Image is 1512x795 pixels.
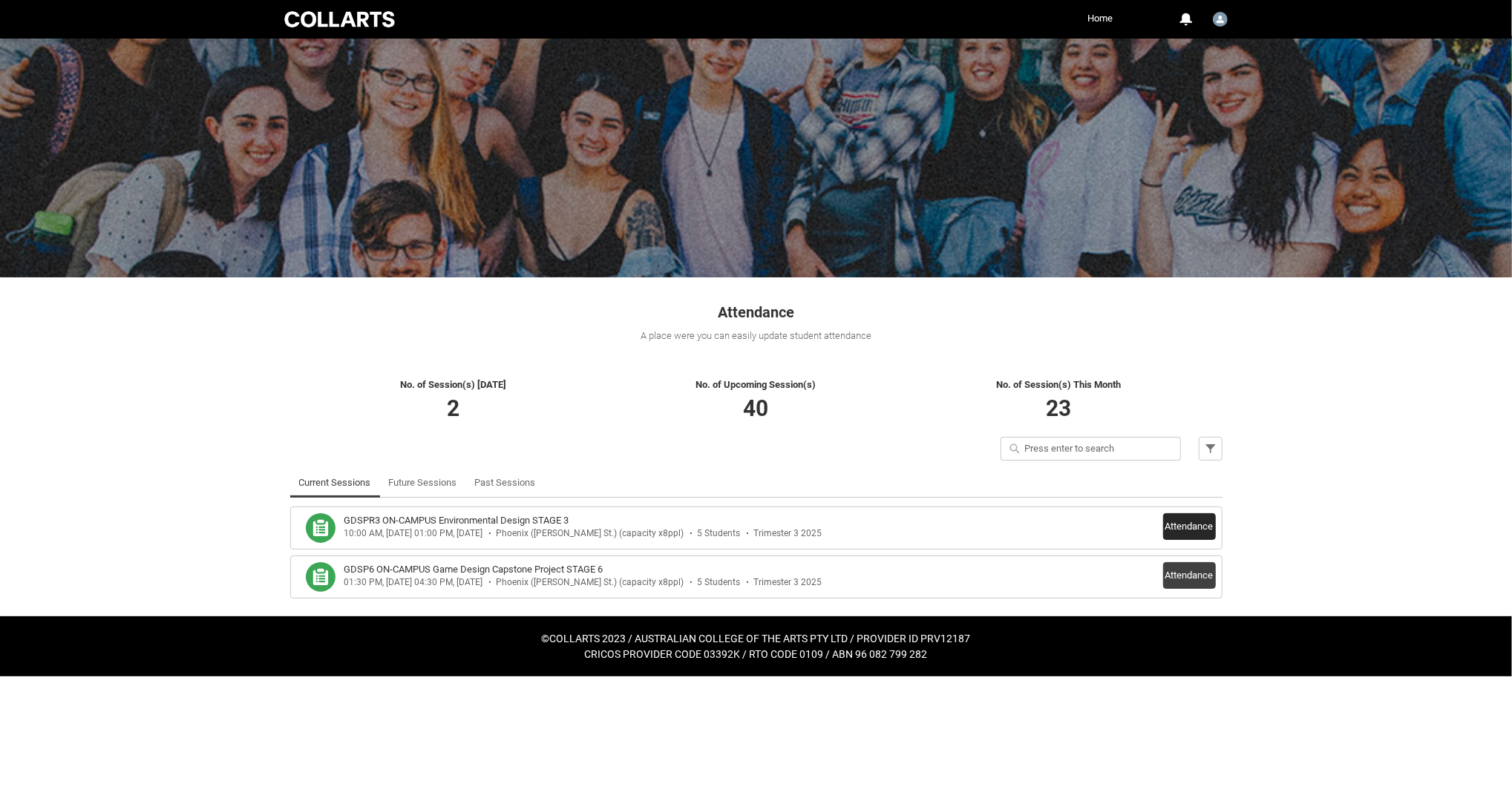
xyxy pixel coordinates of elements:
span: Attendance [718,303,794,321]
span: 2 [447,395,459,421]
div: Trimester 3 2025 [754,528,822,539]
a: Past Sessions [475,468,536,498]
img: Tim.Westhaven [1213,12,1228,27]
button: User Profile Tim.Westhaven [1209,6,1231,30]
li: Future Sessions [380,468,466,498]
div: 10:00 AM, [DATE] 01:00 PM, [DATE] [344,528,483,539]
button: Filter [1199,437,1223,461]
li: Past Sessions [466,468,545,498]
h3: GDSP6 ON-CAMPUS Game Design Capstone Project STAGE 6 [344,562,603,577]
div: A place were you can easily update student attendance [290,329,1223,343]
div: 5 Students [698,577,741,588]
a: Home [1084,7,1117,30]
button: Attendance [1163,562,1216,589]
button: Attendance [1163,513,1216,540]
span: 40 [744,395,769,421]
span: No. of Upcoming Session(s) [696,379,816,390]
span: No. of Session(s) This Month [997,379,1122,390]
li: Current Sessions [290,468,380,498]
div: 01:30 PM, [DATE] 04:30 PM, [DATE] [344,577,483,588]
div: Phoenix ([PERSON_NAME] St.) (capacity x8ppl) [497,577,684,588]
div: Phoenix ([PERSON_NAME] St.) (capacity x8ppl) [497,528,684,539]
a: Future Sessions [389,468,457,498]
div: Trimester 3 2025 [754,577,822,588]
span: No. of Session(s) [DATE] [400,379,506,390]
h3: GDSPR3 ON-CAMPUS Environmental Design STAGE 3 [344,513,569,528]
input: Press enter to search [1001,437,1181,461]
span: 23 [1047,395,1072,421]
div: 5 Students [698,528,741,539]
a: Current Sessions [299,468,371,498]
